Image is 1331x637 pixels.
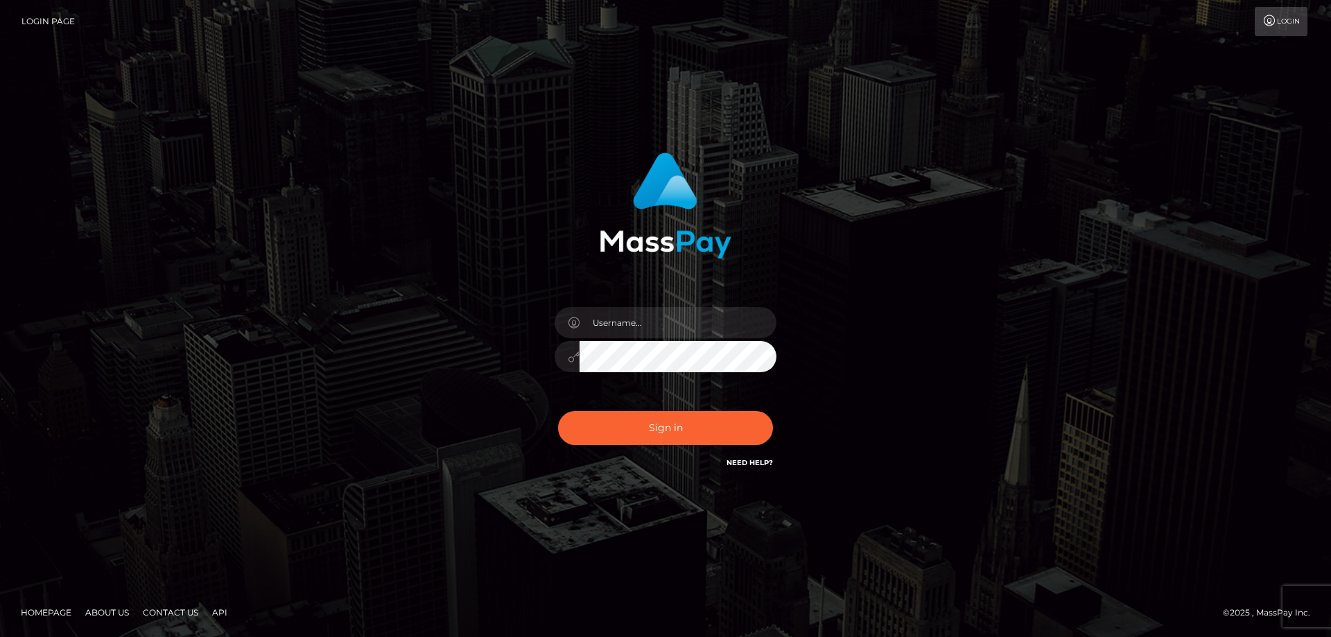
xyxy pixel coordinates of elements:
a: Login [1255,7,1307,36]
div: © 2025 , MassPay Inc. [1223,605,1321,620]
button: Sign in [558,411,773,445]
input: Username... [580,307,776,338]
a: Contact Us [137,602,204,623]
a: API [207,602,233,623]
a: Login Page [21,7,75,36]
a: Need Help? [727,458,773,467]
a: Homepage [15,602,77,623]
img: MassPay Login [600,152,731,259]
a: About Us [80,602,134,623]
